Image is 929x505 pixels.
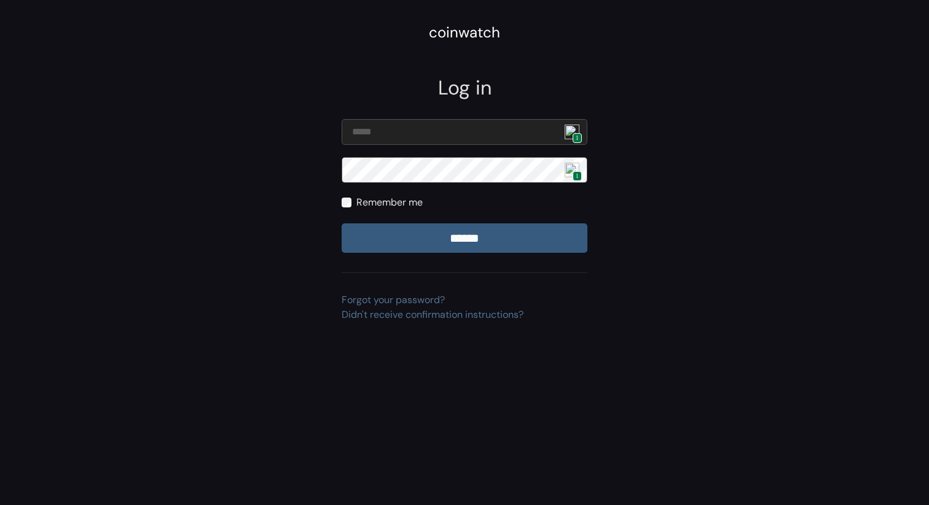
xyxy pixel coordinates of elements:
[429,21,500,44] div: coinwatch
[342,308,523,321] a: Didn't receive confirmation instructions?
[573,171,582,182] span: 1
[573,133,582,144] span: 1
[342,76,587,99] h2: Log in
[429,28,500,40] a: coinwatch
[565,125,579,139] img: npw-badge-icon.svg
[565,163,579,177] img: npw-badge-icon.svg
[356,195,423,210] label: Remember me
[342,293,445,306] a: Forgot your password?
